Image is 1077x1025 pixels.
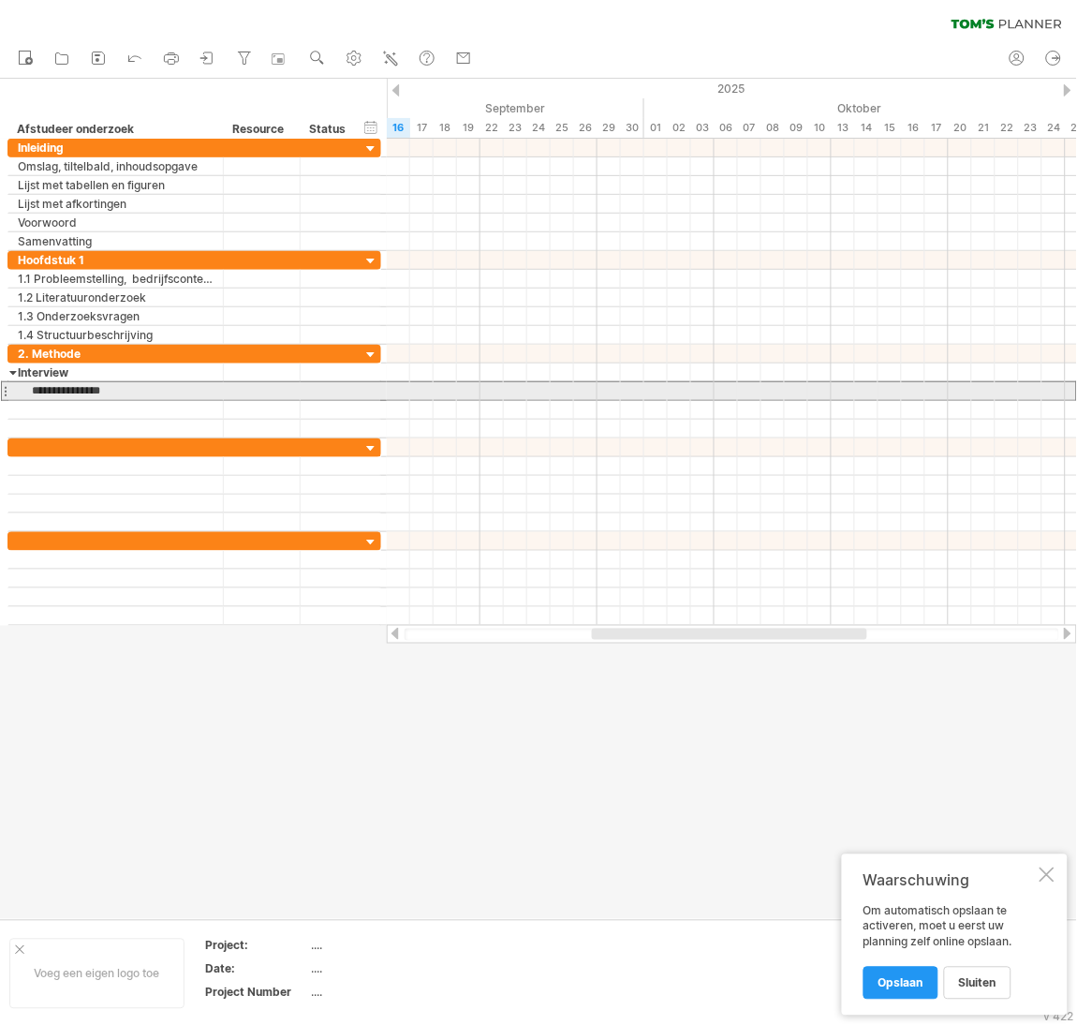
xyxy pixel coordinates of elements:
[925,118,949,138] div: vrijdag, 17 Oktober 2025
[18,139,214,156] div: Inleiding
[1019,118,1042,138] div: donderdag, 23 Oktober 2025
[18,157,214,175] div: Omslag, tiltelbald, inhoudsopgave
[434,118,457,138] div: donderdag, 18 September 2025
[387,118,410,138] div: dinsdag, 16 September 2025
[18,289,214,306] div: 1.2 Literatuuronderzoek
[644,118,668,138] div: woensdag, 1 Oktober 2025
[9,939,184,1009] div: Voeg een eigen logo toe
[312,938,469,954] div: ....
[480,118,504,138] div: maandag, 22 September 2025
[18,326,214,344] div: 1.4 Structuurbeschrijving
[312,985,469,1001] div: ....
[715,118,738,138] div: maandag, 6 Oktober 2025
[18,232,214,250] div: Samenvatting
[18,345,214,363] div: 2. Methode
[621,118,644,138] div: dinsdag, 30 September 2025
[863,967,938,1000] a: Opslaan
[949,118,972,138] div: maandag, 20 Oktober 2025
[902,118,925,138] div: donderdag, 16 Oktober 2025
[863,871,1036,890] div: Waarschuwing
[309,120,350,139] div: Status
[18,195,214,213] div: Lijst met afkortingen
[205,985,308,1001] div: Project Number
[598,118,621,138] div: maandag, 29 September 2025
[855,118,878,138] div: dinsdag, 14 Oktober 2025
[17,120,213,139] div: Afstudeer onderzoek
[504,118,527,138] div: dinsdag, 23 September 2025
[551,118,574,138] div: donderdag, 25 September 2025
[205,961,308,977] div: Date:
[691,118,715,138] div: vrijdag, 3 Oktober 2025
[808,118,832,138] div: vrijdag, 10 Oktober 2025
[668,118,691,138] div: donderdag, 2 Oktober 2025
[18,270,214,288] div: 1.1 Probleemstelling, bedrijfscontext, aanleiding
[18,364,214,381] div: Interview
[457,118,480,138] div: vrijdag, 19 September 2025
[1042,118,1066,138] div: vrijdag, 24 Oktober 2025
[832,118,855,138] div: maandag, 13 Oktober 2025
[18,214,214,231] div: Voorwoord
[878,118,902,138] div: woensdag, 15 Oktober 2025
[878,976,923,990] span: Opslaan
[996,118,1019,138] div: woensdag, 22 Oktober 2025
[944,967,1011,1000] a: sluiten
[1044,1010,1074,1024] div: v 422
[410,118,434,138] div: woensdag, 17 September 2025
[232,120,289,139] div: Resource
[972,118,996,138] div: dinsdag, 21 Oktober 2025
[18,251,214,269] div: Hoofdstuk 1
[574,118,598,138] div: vrijdag, 26 September 2025
[863,904,1036,999] div: Om automatisch opslaan te activeren, moet u eerst uw planning zelf online opslaan.
[18,176,214,194] div: Lijst met tabellen en figuren
[312,961,469,977] div: ....
[129,98,644,118] div: September 2025
[205,938,308,954] div: Project:
[959,976,996,990] span: sluiten
[18,307,214,325] div: 1.3 Onderzoeksvragen
[527,118,551,138] div: woensdag, 24 September 2025
[761,118,785,138] div: woensdag, 8 Oktober 2025
[785,118,808,138] div: donderdag, 9 Oktober 2025
[738,118,761,138] div: dinsdag, 7 Oktober 2025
